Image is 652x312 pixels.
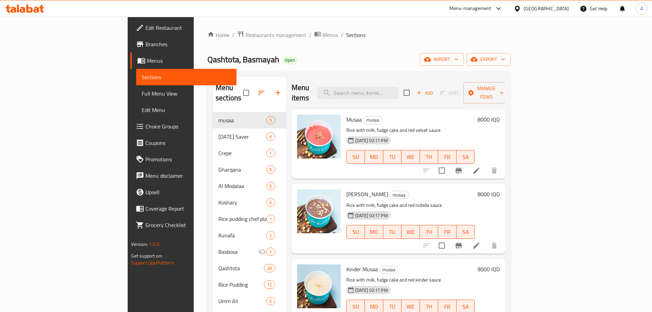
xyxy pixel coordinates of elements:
span: [DATE] 02:17 PM [353,287,391,294]
span: Restaurants management [245,31,306,39]
div: items [266,149,275,157]
div: Umm Ali6 [213,293,286,309]
span: 12 [264,282,274,288]
button: import [420,53,464,66]
span: Full Menu View [142,89,231,98]
a: Edit menu item [472,241,481,250]
span: Sections [346,31,366,39]
span: Branches [145,40,231,48]
a: Branches [130,36,236,52]
a: Edit Menu [136,102,236,118]
a: Edit Restaurant [130,20,236,36]
div: musaa [379,266,398,274]
div: items [266,198,275,207]
div: Umm Ali [218,297,266,305]
button: Branch-specific-item [450,237,467,254]
span: Select section first [436,88,463,98]
input: search [317,87,398,99]
span: Crepe [218,149,266,157]
div: Basbosa1 [213,244,286,260]
span: 6 [267,166,274,173]
h2: Menu items [292,83,309,103]
span: 5 [267,117,274,124]
a: Full Menu View [136,85,236,102]
a: Choice Groups [130,118,236,135]
span: MO [368,227,381,237]
span: Promotions [145,155,231,163]
div: musaa [363,116,382,124]
a: Edit menu item [472,166,481,175]
span: FR [441,227,454,237]
span: SU [349,152,362,162]
a: Coverage Report [130,200,236,217]
h6: 8000 IQD [477,115,500,124]
div: Kunafa2 [213,227,286,244]
li: / [341,31,343,39]
span: 6 [267,134,274,140]
a: Menus [314,30,338,39]
button: TH [420,150,438,164]
span: 6 [267,298,274,304]
span: [DATE] 02:17 PM [353,137,391,144]
button: WE [401,225,420,239]
span: Select to update [435,238,449,253]
a: Upsell [130,184,236,200]
a: Support.OpsPlatform [131,258,175,267]
span: 6 [267,183,274,189]
span: Select all sections [239,86,253,100]
span: Menus [147,57,231,65]
span: MO [368,302,381,312]
span: FR [441,302,454,312]
div: items [266,248,275,256]
div: items [266,297,275,305]
span: [DATE] Saver [218,133,266,141]
span: export [472,55,505,64]
span: Add item [414,88,436,98]
button: SA [457,150,475,164]
span: [DATE] 02:17 PM [353,212,391,219]
span: SA [459,152,472,162]
span: Grocery Checklist [145,221,231,229]
span: 6 [267,199,274,206]
div: Gharqana6 [213,161,286,178]
div: items [266,165,275,174]
span: 1.0.0 [149,240,159,249]
a: Menus [130,52,236,69]
span: Rice Pudding [218,280,264,289]
span: SA [459,302,472,312]
span: Rice pudding chef plate [218,215,266,223]
div: Qashtota28 [213,260,286,276]
img: Nutella Musaa [297,189,341,233]
button: Branch-specific-item [450,162,467,179]
span: Gharqana [218,165,266,174]
div: Crepe1 [213,145,286,161]
span: TU [386,152,399,162]
div: Ramadan Saver [218,133,266,141]
span: 1 [267,249,274,255]
nav: breadcrumb [207,30,511,39]
span: Qashtota [218,264,264,272]
span: Upsell [145,188,231,196]
span: [PERSON_NAME] [346,189,388,199]
button: FR [438,225,457,239]
span: Qashtota, Basmayah [207,52,279,67]
span: Choice Groups [145,122,231,130]
div: Koshary [218,198,266,207]
div: musaa5 [213,112,286,128]
span: TU [386,227,399,237]
span: SU [349,302,362,312]
span: A [640,5,643,12]
div: musaa [218,116,266,124]
button: delete [486,162,502,179]
div: Koshary6 [213,194,286,211]
div: Rice pudding chef plate1 [213,211,286,227]
span: Get support on: [131,251,163,260]
button: SU [346,150,365,164]
button: SA [457,225,475,239]
li: / [309,31,311,39]
span: Al Modalaa [218,182,266,190]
